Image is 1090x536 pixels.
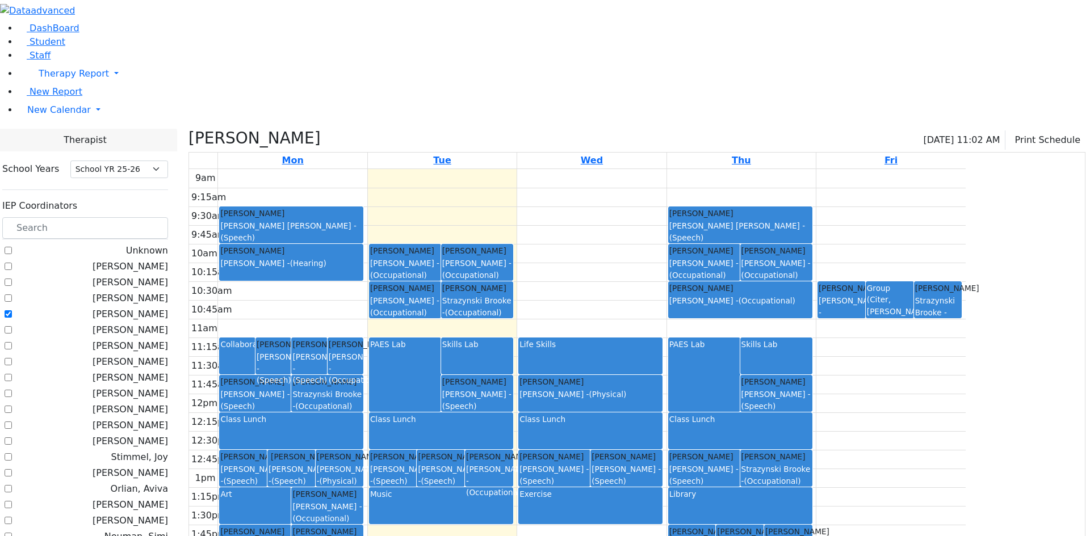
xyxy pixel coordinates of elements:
[519,413,661,425] div: Class Lunch
[27,104,91,115] span: New Calendar
[669,463,739,487] div: [PERSON_NAME] -
[189,509,229,522] div: 1:30pm
[867,294,913,317] div: (Citer, [PERSON_NAME])
[220,233,255,242] span: (Speech)
[189,191,228,204] div: 9:15am
[466,463,512,498] div: [PERSON_NAME] -
[519,476,554,486] span: (Speech)
[64,133,106,147] span: Therapist
[370,488,512,500] div: Music
[93,466,168,480] label: [PERSON_NAME]
[669,220,811,243] div: [PERSON_NAME] [PERSON_NAME] -
[18,50,51,61] a: Staff
[189,322,220,335] div: 11am
[519,451,589,462] div: [PERSON_NAME]
[370,258,440,281] div: [PERSON_NAME] -
[189,284,234,298] div: 10:30am
[442,376,512,387] div: [PERSON_NAME]
[741,389,811,412] div: [PERSON_NAME] -
[93,371,168,385] label: [PERSON_NAME]
[669,258,739,281] div: [PERSON_NAME] -
[741,258,811,281] div: [PERSON_NAME] -
[442,245,512,256] div: [PERSON_NAME]
[466,451,512,462] div: [PERSON_NAME]
[819,319,875,328] span: (Occupational)
[669,271,726,280] span: (Occupational)
[111,482,168,496] label: Orlian, Aviva
[189,265,234,279] div: 10:15am
[189,434,234,448] div: 12:30pm
[418,463,464,487] div: [PERSON_NAME] -
[220,488,290,500] div: Art
[2,162,59,176] label: School Years
[93,339,168,353] label: [PERSON_NAME]
[592,451,661,462] div: [PERSON_NAME]
[93,276,168,289] label: [PERSON_NAME]
[111,450,168,464] label: Stimmel, Joy
[819,282,865,294] div: [PERSON_NAME]
[589,390,626,399] span: (Physical)
[320,476,357,486] span: (Physical)
[370,245,440,256] div: [PERSON_NAME]
[93,307,168,321] label: [PERSON_NAME]
[126,244,168,258] label: Unknown
[418,451,464,462] div: [PERSON_NAME]
[317,463,363,487] div: [PERSON_NAME] -
[220,451,266,462] div: [PERSON_NAME]
[93,403,168,416] label: [PERSON_NAME]
[915,319,972,328] span: (Occupational)
[223,476,258,486] span: (Speech)
[669,488,811,500] div: Library
[18,36,65,47] a: Student
[739,296,795,305] span: (Occupational)
[257,339,290,350] div: [PERSON_NAME]
[189,490,229,504] div: 1:15pm
[741,376,811,387] div: [PERSON_NAME]
[93,387,168,400] label: [PERSON_NAME]
[2,199,77,213] label: IEP Coordinators
[193,171,218,185] div: 9am
[519,376,661,387] div: [PERSON_NAME]
[292,351,326,386] div: [PERSON_NAME] -
[915,295,961,330] div: Strazynski Brooke -
[189,303,234,316] div: 10:45am
[421,476,455,486] span: (Speech)
[519,488,661,500] div: Exercise
[669,295,811,306] div: [PERSON_NAME] -
[370,271,427,280] span: (Occupational)
[93,355,168,369] label: [PERSON_NAME]
[669,339,739,350] div: PAES Lab
[669,413,811,425] div: Class Lunch
[445,308,502,317] span: (Occupational)
[189,453,234,466] div: 12:45pm
[578,153,605,168] a: September 17, 2025
[442,389,512,412] div: [PERSON_NAME] -
[290,259,326,268] span: (Hearing)
[257,375,291,385] span: (Speech)
[370,282,440,294] div: [PERSON_NAME]
[741,339,811,350] div: Skills Lab
[220,339,254,350] div: Collaboration
[442,402,477,411] span: (Speech)
[93,514,168,527] label: [PERSON_NAME]
[30,36,65,47] span: Student
[220,220,362,243] div: [PERSON_NAME] [PERSON_NAME] -
[93,419,168,432] label: [PERSON_NAME]
[373,476,408,486] span: (Speech)
[370,463,416,487] div: [PERSON_NAME] -
[442,295,512,318] div: Strazynski Brooke -
[592,463,661,487] div: [PERSON_NAME] -
[18,23,79,33] a: DashBoard
[741,402,776,411] span: (Speech)
[30,50,51,61] span: Staff
[741,451,811,462] div: [PERSON_NAME]
[519,463,589,487] div: [PERSON_NAME] -
[220,413,362,425] div: Class Lunch
[93,292,168,305] label: [PERSON_NAME]
[669,233,704,242] span: (Speech)
[18,99,1090,121] a: New Calendar
[280,153,306,168] a: September 15, 2025
[442,282,512,294] div: [PERSON_NAME]
[189,340,234,354] div: 11:15am
[329,375,385,385] span: (Occupational)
